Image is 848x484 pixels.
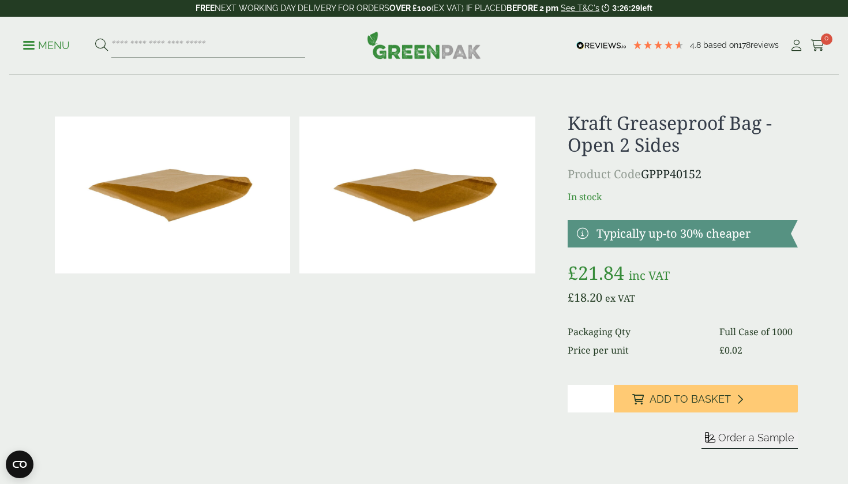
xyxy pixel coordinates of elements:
[701,431,798,449] button: Order a Sample
[629,268,670,283] span: inc VAT
[650,393,731,406] span: Add to Basket
[23,39,70,52] p: Menu
[568,112,798,156] h1: Kraft Greaseproof Bag - Open 2 Sides
[811,37,825,54] a: 0
[614,385,798,412] button: Add to Basket
[568,290,574,305] span: £
[568,190,798,204] p: In stock
[568,260,578,285] span: £
[55,117,290,273] img: Kraft Greaseproof Bag Open 2 Sides 0
[568,166,798,183] p: GPPP40152
[811,40,825,51] i: Cart
[719,344,725,357] span: £
[568,325,706,339] dt: Packaging Qty
[568,343,706,357] dt: Price per unit
[299,117,535,273] img: Kraft Greaseproof Bag Open 2 Sides Full Case Of 0
[640,3,652,13] span: left
[23,39,70,50] a: Menu
[576,42,626,50] img: REVIEWS.io
[367,31,481,59] img: GreenPak Supplies
[561,3,599,13] a: See T&C's
[568,260,624,285] bdi: 21.84
[389,3,431,13] strong: OVER £100
[718,432,794,444] span: Order a Sample
[6,451,33,478] button: Open CMP widget
[719,325,798,339] dd: Full Case of 1000
[738,40,751,50] span: 178
[196,3,215,13] strong: FREE
[568,166,641,182] span: Product Code
[703,40,738,50] span: Based on
[789,40,804,51] i: My Account
[751,40,779,50] span: reviews
[719,344,742,357] bdi: 0.02
[690,40,703,50] span: 4.8
[632,40,684,50] div: 4.78 Stars
[568,290,602,305] bdi: 18.20
[612,3,640,13] span: 3:26:29
[821,33,832,45] span: 0
[605,292,635,305] span: ex VAT
[506,3,558,13] strong: BEFORE 2 pm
